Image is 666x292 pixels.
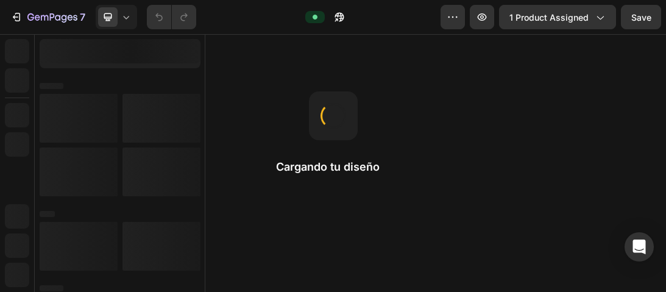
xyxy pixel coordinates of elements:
font: Cargando tu diseño [276,160,380,173]
p: 7 [80,10,85,24]
div: Open Intercom Messenger [625,232,654,262]
button: 1 product assigned [499,5,616,29]
span: Save [631,12,651,23]
span: 1 product assigned [509,11,589,24]
div: Undo/Redo [147,5,196,29]
button: 7 [5,5,91,29]
button: Save [621,5,661,29]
